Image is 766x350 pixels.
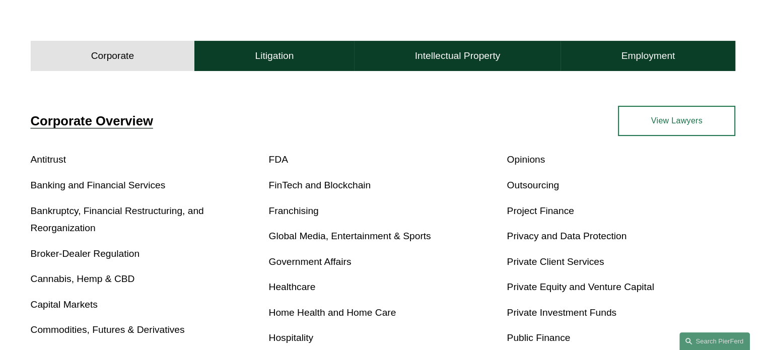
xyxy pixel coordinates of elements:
a: Bankruptcy, Financial Restructuring, and Reorganization [31,205,204,234]
h4: Corporate [91,50,134,62]
a: Global Media, Entertainment & Sports [269,231,431,241]
a: View Lawyers [618,106,735,136]
a: Commodities, Futures & Derivatives [31,324,185,335]
a: Government Affairs [269,256,352,267]
a: Cannabis, Hemp & CBD [31,273,135,284]
a: FinTech and Blockchain [269,180,371,190]
a: Project Finance [507,205,574,216]
a: FDA [269,154,288,165]
a: Opinions [507,154,545,165]
a: Privacy and Data Protection [507,231,626,241]
a: Banking and Financial Services [31,180,166,190]
a: Search this site [679,332,750,350]
a: Private Client Services [507,256,604,267]
a: Public Finance [507,332,570,343]
a: Hospitality [269,332,314,343]
a: Capital Markets [31,299,98,310]
a: Antitrust [31,154,66,165]
a: Corporate Overview [31,114,153,128]
a: Private Investment Funds [507,307,616,318]
h4: Litigation [255,50,294,62]
a: Home Health and Home Care [269,307,396,318]
h4: Intellectual Property [415,50,501,62]
a: Private Equity and Venture Capital [507,282,654,292]
a: Broker-Dealer Regulation [31,248,140,259]
h4: Employment [621,50,675,62]
a: Franchising [269,205,319,216]
a: Healthcare [269,282,316,292]
a: Outsourcing [507,180,559,190]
